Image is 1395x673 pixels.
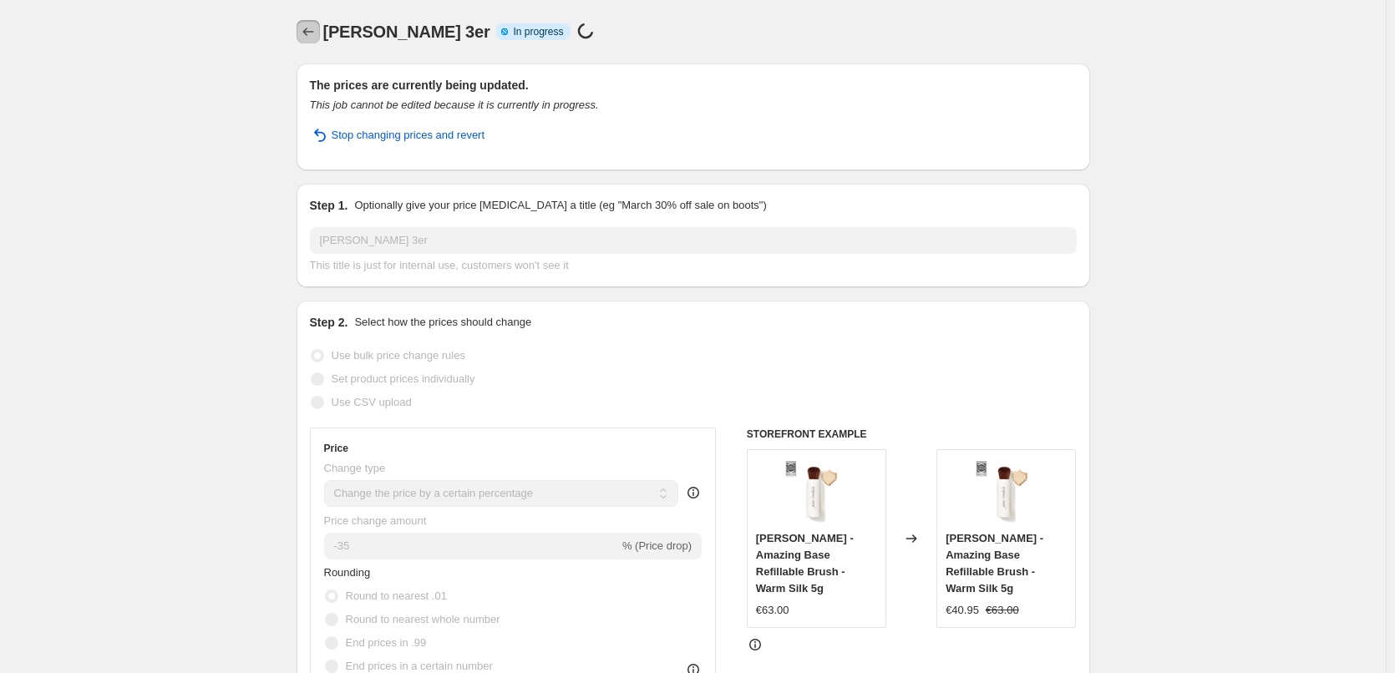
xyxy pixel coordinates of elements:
span: €40.95 [946,604,979,616]
h6: STOREFRONT EXAMPLE [747,428,1077,441]
img: jane-iredale-amazing-base-refillable-brush-warm-silk-5g-481004_80x.png [973,458,1040,525]
span: [PERSON_NAME] - Amazing Base Refillable Brush - Warm Silk 5g [946,532,1043,595]
span: Change type [324,462,386,474]
div: help [685,484,702,501]
img: jane-iredale-amazing-base-refillable-brush-warm-silk-5g-481004_80x.png [783,458,850,525]
span: Stop changing prices and revert [332,127,485,144]
h2: The prices are currently being updated. [310,77,1077,94]
p: Select how the prices should change [354,314,531,331]
h3: Price [324,442,348,455]
h2: Step 1. [310,197,348,214]
span: Rounding [324,566,371,579]
button: Price change jobs [297,20,320,43]
span: Round to nearest .01 [346,590,447,602]
input: -15 [324,533,619,559]
i: This job cannot be edited because it is currently in progress. [310,99,599,111]
span: [PERSON_NAME] - Amazing Base Refillable Brush - Warm Silk 5g [756,532,854,595]
span: Set product prices individually [332,372,475,385]
span: End prices in a certain number [346,660,493,672]
p: Optionally give your price [MEDICAL_DATA] a title (eg "March 30% off sale on boots") [354,197,766,214]
span: End prices in .99 [346,636,427,649]
span: % (Price drop) [622,539,692,552]
input: 30% off holiday sale [310,227,1077,254]
span: €63.00 [756,604,789,616]
button: Stop changing prices and revert [300,122,495,149]
span: In progress [513,25,563,38]
span: This title is just for internal use, customers won't see it [310,259,569,271]
span: [PERSON_NAME] 3er [323,23,490,41]
span: €63.00 [986,604,1019,616]
span: Round to nearest whole number [346,613,500,625]
span: Use CSV upload [332,396,412,408]
span: Use bulk price change rules [332,349,465,362]
span: Price change amount [324,514,427,527]
h2: Step 2. [310,314,348,331]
